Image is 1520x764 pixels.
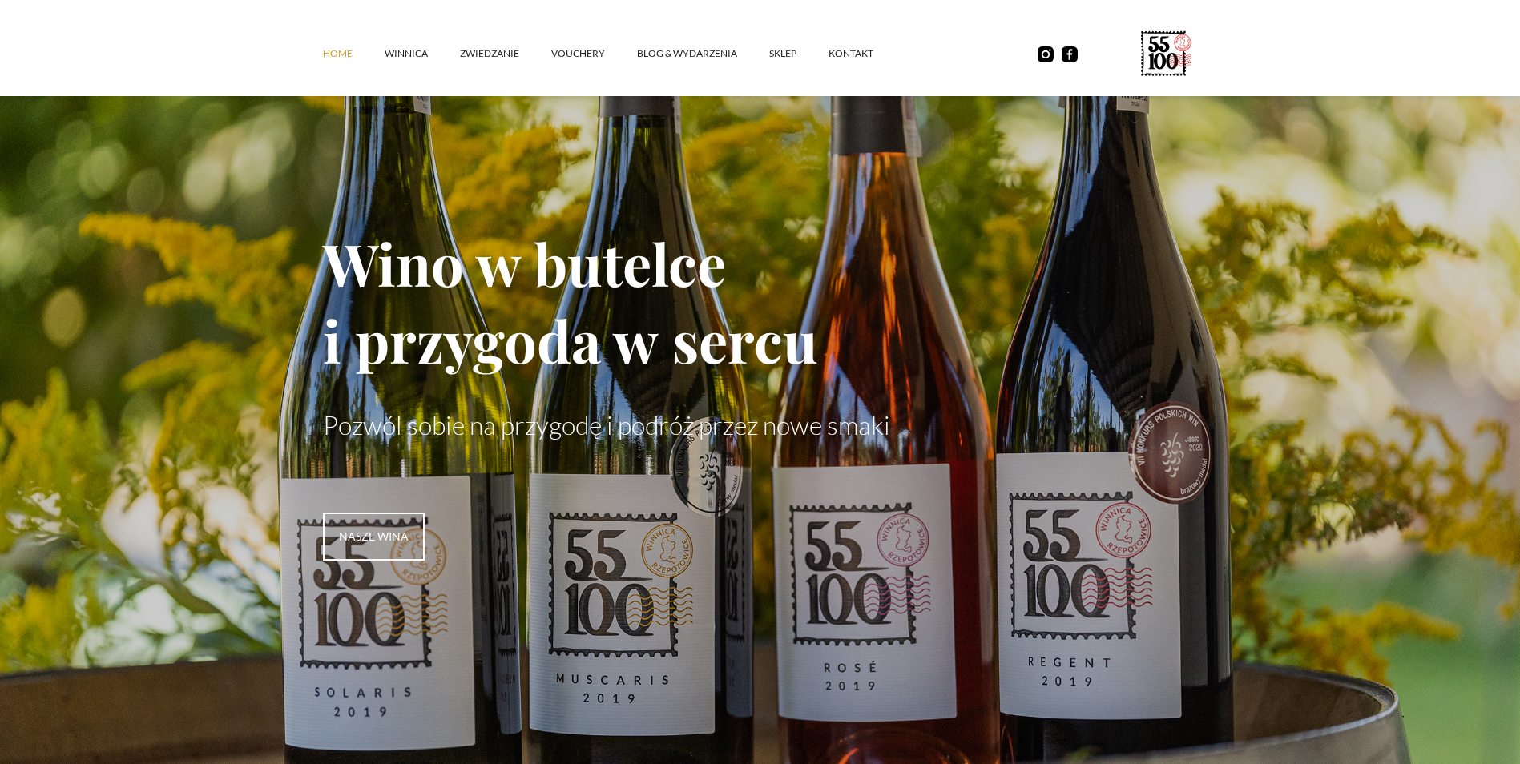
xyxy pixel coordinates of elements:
[551,30,637,78] a: vouchery
[460,30,551,78] a: ZWIEDZANIE
[323,30,385,78] a: Home
[385,30,460,78] a: winnica
[637,30,769,78] a: Blog & Wydarzenia
[829,30,905,78] a: kontakt
[323,224,1198,378] h1: Wino w butelce i przygoda w sercu
[769,30,829,78] a: SKLEP
[323,410,1198,440] p: Pozwól sobie na przygodę i podróż przez nowe smaki
[323,513,425,561] a: nasze wina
